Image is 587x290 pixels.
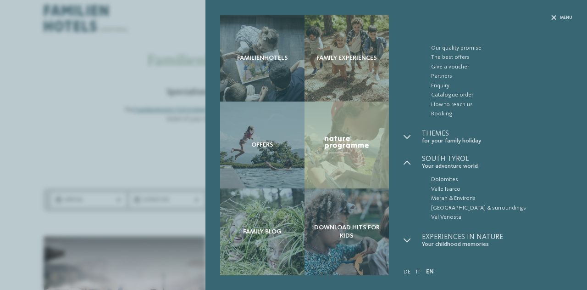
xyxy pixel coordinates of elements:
span: Enquiry [431,81,572,91]
span: Valle Isarco [431,185,572,194]
a: Give a voucher [422,63,572,72]
a: Our quality promise [422,44,572,53]
span: Download hits for kids [312,224,382,240]
a: Booking [422,109,572,119]
span: How to reach us [431,100,572,109]
a: EN [426,269,434,275]
a: Partners [422,72,572,81]
a: Looking for family hotels? Find the best ones here! Offers [220,102,305,188]
span: for your family holiday [422,137,572,144]
span: Your childhood memories [422,241,572,248]
span: Booking [431,109,572,119]
a: Enquiry [422,81,572,91]
span: Val Venosta [431,213,572,222]
span: Menu [560,15,572,21]
a: [GEOGRAPHIC_DATA] & surroundings [422,204,572,213]
span: Family Blog [243,228,282,236]
a: South Tyrol Your adventure world [422,155,572,170]
a: Val Venosta [422,213,572,222]
span: Catalogue order [431,91,572,100]
a: Experiences in nature Your childhood memories [422,233,572,248]
span: Partners [431,72,572,81]
a: DE [404,269,410,275]
span: Give a voucher [431,63,572,72]
a: IT [416,269,421,275]
a: Dolomites [422,175,572,184]
span: South Tyrol [422,155,572,163]
span: [GEOGRAPHIC_DATA] & surroundings [431,204,572,213]
a: Looking for family hotels? Find the best ones here! Familienhotels [220,15,305,102]
a: Looking for family hotels? Find the best ones here! Download hits for kids [305,188,389,275]
a: Meran & Environs [422,194,572,203]
a: Looking for family hotels? Find the best ones here! Nature Programme [305,102,389,188]
span: Experiences in nature [422,233,572,241]
span: Family experiences [316,54,377,62]
a: Valle Isarco [422,185,572,194]
span: Our quality promise [431,44,572,53]
a: Themes for your family holiday [422,130,572,144]
span: Familienhotels [237,54,288,62]
a: Looking for family hotels? Find the best ones here! Family experiences [305,15,389,102]
span: Meran & Environs [431,194,572,203]
a: How to reach us [422,100,572,109]
a: Catalogue order [422,91,572,100]
span: Dolomites [431,175,572,184]
span: Themes [422,130,572,137]
img: Nature Programme [323,134,371,156]
span: Offers [251,141,273,149]
span: Your adventure world [422,163,572,170]
span: The best offers [431,53,572,62]
a: The best offers [422,53,572,62]
a: Looking for family hotels? Find the best ones here! Family Blog [220,188,305,275]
